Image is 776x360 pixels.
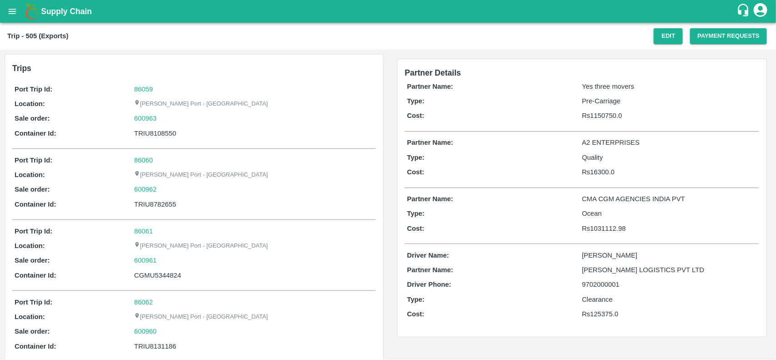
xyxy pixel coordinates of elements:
[407,266,453,274] b: Partner Name:
[407,296,425,303] b: Type:
[405,68,461,77] span: Partner Details
[134,255,157,265] a: 600961
[12,64,31,73] b: Trips
[15,115,50,122] b: Sale order:
[134,242,268,250] p: [PERSON_NAME] Port - [GEOGRAPHIC_DATA]
[582,167,757,177] p: Rs 16300.0
[407,97,425,105] b: Type:
[582,152,757,162] p: Quality
[15,228,52,235] b: Port Trip Id:
[736,3,752,20] div: customer-support
[407,112,425,119] b: Cost:
[15,343,56,350] b: Container Id:
[15,186,50,193] b: Sale order:
[41,5,736,18] a: Supply Chain
[134,199,373,209] div: TRIU8782655
[134,341,373,351] div: TRIU8131186
[582,208,757,218] p: Ocean
[134,86,153,93] a: 86059
[407,195,453,203] b: Partner Name:
[134,100,268,108] p: [PERSON_NAME] Port - [GEOGRAPHIC_DATA]
[407,210,425,217] b: Type:
[407,281,451,288] b: Driver Phone:
[134,128,373,138] div: TRIU8108550
[407,225,425,232] b: Cost:
[15,157,52,164] b: Port Trip Id:
[15,313,45,320] b: Location:
[582,81,757,91] p: Yes three movers
[15,130,56,137] b: Container Id:
[2,1,23,22] button: open drawer
[15,328,50,335] b: Sale order:
[582,111,757,121] p: Rs 1150750.0
[134,326,157,336] a: 600960
[134,184,157,194] a: 600962
[7,32,68,40] b: Trip - 505 (Exports)
[134,299,153,306] a: 86062
[15,171,45,178] b: Location:
[407,139,453,146] b: Partner Name:
[582,194,757,204] p: CMA CGM AGENCIES INDIA PVT
[407,83,453,90] b: Partner Name:
[690,28,767,44] button: Payment Requests
[15,242,45,249] b: Location:
[582,309,757,319] p: Rs 125375.0
[582,265,757,275] p: [PERSON_NAME] LOGISTICS PVT LTD
[15,257,50,264] b: Sale order:
[134,313,268,321] p: [PERSON_NAME] Port - [GEOGRAPHIC_DATA]
[582,294,757,304] p: Clearance
[134,228,153,235] a: 86061
[41,7,92,16] b: Supply Chain
[134,157,153,164] a: 86060
[582,96,757,106] p: Pre-Carriage
[582,250,757,260] p: [PERSON_NAME]
[23,2,41,20] img: logo
[582,279,757,289] p: 9702000001
[15,299,52,306] b: Port Trip Id:
[407,154,425,161] b: Type:
[15,100,45,107] b: Location:
[134,113,157,123] a: 600963
[582,223,757,233] p: Rs 1031112.98
[134,171,268,179] p: [PERSON_NAME] Port - [GEOGRAPHIC_DATA]
[654,28,683,44] button: Edit
[15,86,52,93] b: Port Trip Id:
[752,2,769,21] div: account of current user
[407,168,425,176] b: Cost:
[582,137,757,147] p: A2 ENTERPRISES
[407,310,425,318] b: Cost:
[15,272,56,279] b: Container Id:
[407,252,449,259] b: Driver Name:
[134,270,373,280] div: CGMU5344824
[15,201,56,208] b: Container Id:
